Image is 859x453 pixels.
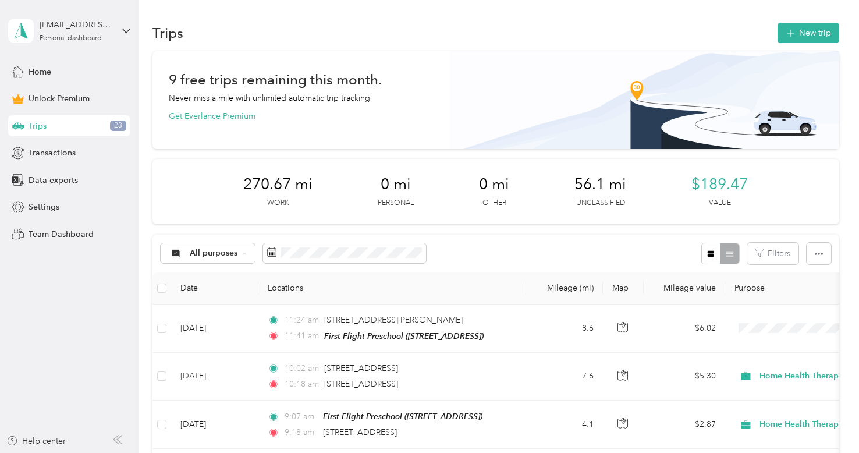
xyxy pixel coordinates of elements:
[574,175,626,194] span: 56.1 mi
[29,120,47,132] span: Trips
[526,305,603,353] td: 8.6
[110,121,126,131] span: 23
[603,272,644,305] th: Map
[285,426,318,439] span: 9:18 am
[29,66,51,78] span: Home
[747,243,798,264] button: Filters
[526,401,603,449] td: 4.1
[285,410,318,423] span: 9:07 am
[644,305,725,353] td: $6.02
[644,272,725,305] th: Mileage value
[169,73,382,86] h1: 9 free trips remaining this month.
[29,228,94,240] span: Team Dashboard
[644,353,725,401] td: $5.30
[691,175,748,194] span: $189.47
[778,23,839,43] button: New trip
[378,198,414,208] p: Personal
[40,19,112,31] div: [EMAIL_ADDRESS][DOMAIN_NAME]
[152,27,183,39] h1: Trips
[381,175,411,194] span: 0 mi
[267,198,289,208] p: Work
[29,174,78,186] span: Data exports
[644,401,725,449] td: $2.87
[171,272,258,305] th: Date
[323,427,397,437] span: [STREET_ADDRESS]
[709,198,731,208] p: Value
[169,110,255,122] button: Get Everlance Premium
[171,401,258,449] td: [DATE]
[40,35,102,42] div: Personal dashboard
[190,249,238,257] span: All purposes
[324,363,398,373] span: [STREET_ADDRESS]
[324,379,398,389] span: [STREET_ADDRESS]
[29,201,59,213] span: Settings
[29,93,90,105] span: Unlock Premium
[285,378,319,391] span: 10:18 am
[526,353,603,401] td: 7.6
[285,314,319,327] span: 11:24 am
[576,198,625,208] p: Unclassified
[479,175,509,194] span: 0 mi
[324,331,484,341] span: First Flight Preschool ([STREET_ADDRESS])
[285,362,319,375] span: 10:02 am
[6,435,66,447] button: Help center
[285,330,319,342] span: 11:41 am
[258,272,526,305] th: Locations
[171,305,258,353] td: [DATE]
[243,175,313,194] span: 270.67 mi
[482,198,506,208] p: Other
[324,315,463,325] span: [STREET_ADDRESS][PERSON_NAME]
[171,353,258,401] td: [DATE]
[29,147,76,159] span: Transactions
[450,51,839,149] img: Banner
[526,272,603,305] th: Mileage (mi)
[323,412,482,421] span: First Flight Preschool ([STREET_ADDRESS])
[794,388,859,453] iframe: Everlance-gr Chat Button Frame
[169,92,370,104] p: Never miss a mile with unlimited automatic trip tracking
